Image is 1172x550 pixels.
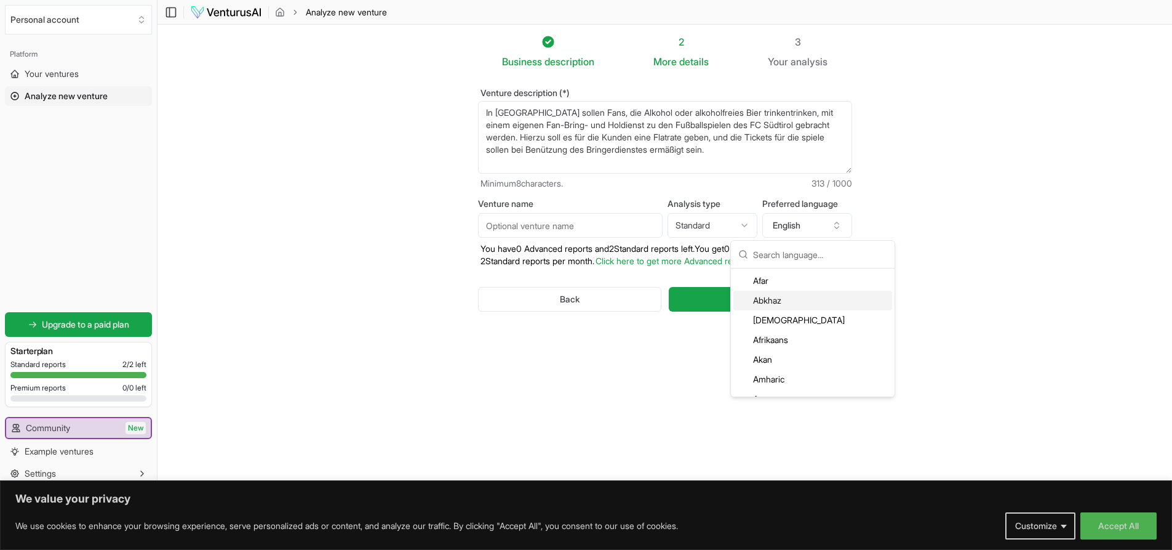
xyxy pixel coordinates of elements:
div: 2 [653,34,709,49]
div: Aragonese [733,389,892,409]
span: Your [768,54,788,69]
span: Your ventures [25,68,79,80]
p: We value your privacy [15,491,1157,506]
a: Your ventures [5,64,152,84]
label: Venture description (*) [478,89,852,97]
div: Afar [733,271,892,291]
span: Business [502,54,542,69]
span: 2 / 2 left [122,360,146,370]
span: Premium reports [10,383,66,393]
span: Community [26,422,70,434]
div: Platform [5,44,152,64]
a: Click here to get more Advanced reports. [596,256,754,266]
span: Upgrade to a paid plan [42,318,129,331]
span: 313 / 1000 [811,177,852,190]
h3: Starter plan [10,345,146,357]
span: Minimum 8 characters. [480,177,563,190]
a: Upgrade to a paid plan [5,312,152,337]
span: More [653,54,677,69]
span: Settings [25,467,56,480]
a: Example ventures [5,442,152,461]
p: You have 0 Advanced reports and 2 Standard reports left. Y ou get 0 Advanced reports and 2 Standa... [478,243,852,267]
img: logo [190,5,262,20]
span: 0 / 0 left [122,383,146,393]
span: Standard reports [10,360,66,370]
button: English [762,213,852,238]
div: Akan [733,350,892,370]
p: We use cookies to enhance your browsing experience, serve personalized ads or content, and analyz... [15,519,678,533]
span: New [126,422,146,434]
div: Abkhaz [733,291,892,310]
nav: breadcrumb [275,6,387,18]
label: Venture name [478,200,663,208]
button: Select an organization [5,5,152,34]
a: CommunityNew [6,418,151,438]
span: Example ventures [25,445,94,458]
input: Search language... [753,241,887,268]
button: Settings [5,464,152,483]
span: details [679,55,709,68]
textarea: In [GEOGRAPHIC_DATA] sollen Fans, die Alkohol oder alkoholfreies Bier trinkentrinken, mit einem e... [478,101,852,174]
input: Optional venture name [478,213,663,238]
button: Generate [669,287,851,312]
span: Analyze new venture [306,6,387,18]
a: Analyze new venture [5,86,152,106]
span: analysis [791,55,827,68]
div: Afrikaans [733,330,892,350]
span: Analyze new venture [25,90,108,102]
button: Back [478,287,662,312]
div: [DEMOGRAPHIC_DATA] [733,310,892,330]
span: description [544,55,594,68]
button: Accept All [1080,512,1157,540]
label: Preferred language [762,200,852,208]
div: 3 [768,34,827,49]
button: Customize [1005,512,1075,540]
label: Analysis type [668,200,757,208]
div: Amharic [733,370,892,389]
